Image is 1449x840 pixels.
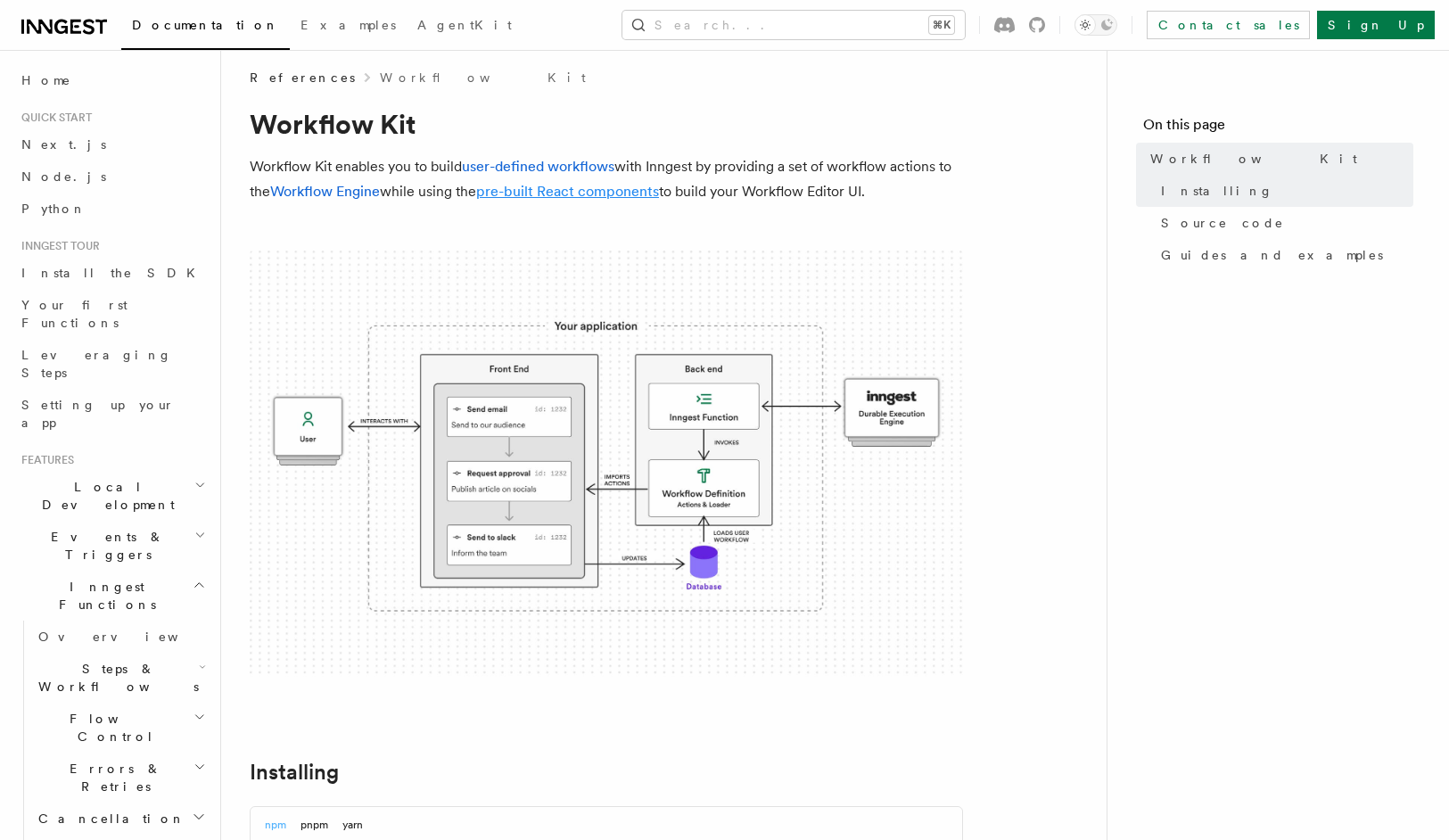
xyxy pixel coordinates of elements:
[14,453,74,467] span: Features
[14,478,194,514] span: Local Development
[31,810,185,828] span: Cancellation
[21,71,71,89] span: Home
[250,108,963,140] h1: Workflow Kit
[1147,11,1310,39] a: Contact sales
[31,753,210,803] button: Errors & Retries
[14,521,210,571] button: Events & Triggers
[121,5,290,50] a: Documentation
[250,760,339,785] a: Installing
[14,128,210,161] a: Next.js
[21,348,172,380] span: Leveraging Steps
[31,621,210,653] a: Overview
[1154,239,1413,271] a: Guides and examples
[1154,175,1413,207] a: Installing
[31,803,210,835] button: Cancellation
[14,64,210,96] a: Home
[31,703,210,753] button: Flow Control
[14,339,210,389] a: Leveraging Steps
[1161,246,1383,264] span: Guides and examples
[301,18,396,32] span: Examples
[31,660,199,696] span: Steps & Workflows
[14,571,210,621] button: Inngest Functions
[290,5,407,48] a: Examples
[14,389,210,439] a: Setting up your app
[1143,114,1413,143] h4: On this page
[1161,214,1284,232] span: Source code
[250,154,963,204] p: Workflow Kit enables you to build with Inngest by providing a set of workflow actions to the whil...
[21,169,106,184] span: Node.js
[1317,11,1435,39] a: Sign Up
[1074,14,1117,36] button: Toggle dark mode
[1150,150,1357,168] span: Workflow Kit
[14,471,210,521] button: Local Development
[21,298,128,330] span: Your first Functions
[476,183,659,200] a: pre-built React components
[1154,207,1413,239] a: Source code
[929,16,954,34] kbd: ⌘K
[417,18,512,32] span: AgentKit
[14,193,210,225] a: Python
[14,239,100,253] span: Inngest tour
[250,69,355,86] span: References
[21,266,206,280] span: Install the SDK
[21,398,175,430] span: Setting up your app
[132,18,279,32] span: Documentation
[38,630,222,644] span: Overview
[622,11,965,39] button: Search...⌘K
[14,111,92,125] span: Quick start
[14,528,194,564] span: Events & Triggers
[31,710,193,745] span: Flow Control
[14,578,193,614] span: Inngest Functions
[270,183,380,200] a: Workflow Engine
[21,137,106,152] span: Next.js
[407,5,523,48] a: AgentKit
[1143,143,1413,175] a: Workflow Kit
[250,251,963,678] img: The Workflow Kit provides a Workflow Engine to compose workflow actions on the back end and a set...
[462,158,614,175] a: user-defined workflows
[14,257,210,289] a: Install the SDK
[14,289,210,339] a: Your first Functions
[31,760,193,795] span: Errors & Retries
[14,161,210,193] a: Node.js
[21,202,86,216] span: Python
[380,69,586,86] a: Workflow Kit
[1161,182,1273,200] span: Installing
[31,653,210,703] button: Steps & Workflows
